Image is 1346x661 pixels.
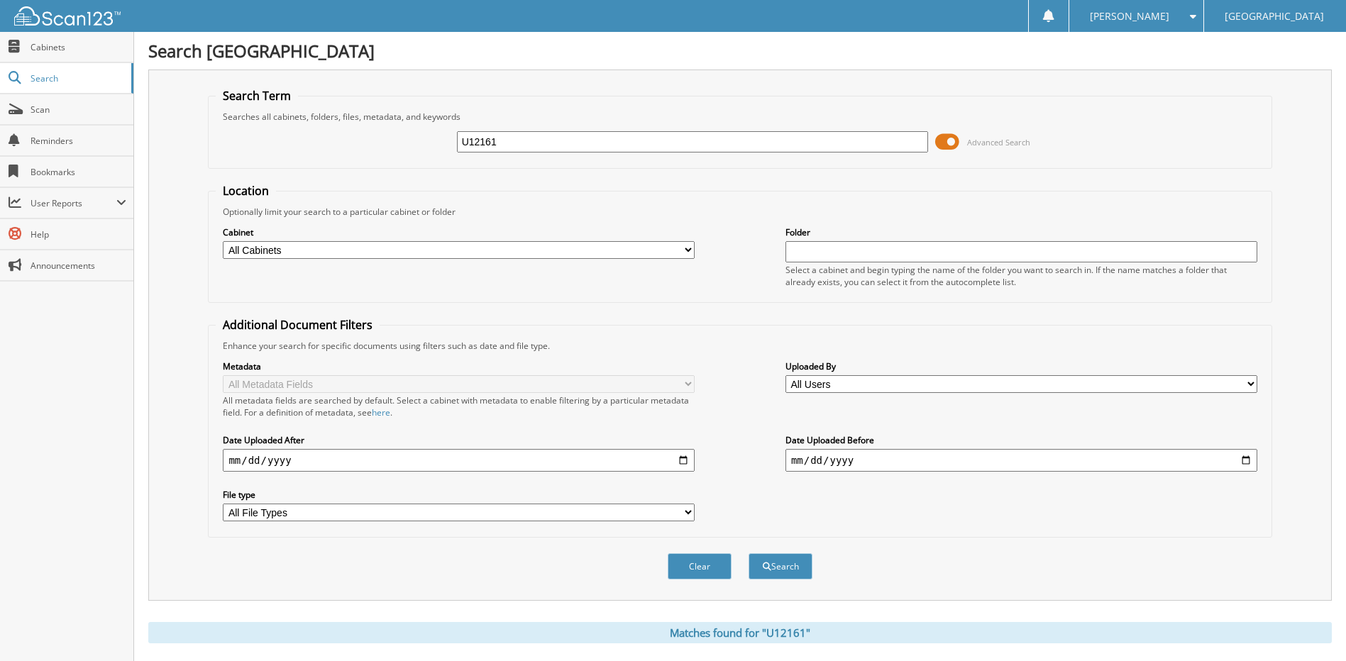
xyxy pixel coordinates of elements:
label: Cabinet [223,226,695,238]
span: Scan [31,104,126,116]
legend: Search Term [216,88,298,104]
input: start [223,449,695,472]
span: Search [31,72,124,84]
span: [GEOGRAPHIC_DATA] [1225,12,1324,21]
div: Select a cabinet and begin typing the name of the folder you want to search in. If the name match... [785,264,1257,288]
label: Metadata [223,360,695,372]
span: Announcements [31,260,126,272]
span: Advanced Search [967,137,1030,148]
legend: Additional Document Filters [216,317,380,333]
div: Optionally limit your search to a particular cabinet or folder [216,206,1264,218]
div: Searches all cabinets, folders, files, metadata, and keywords [216,111,1264,123]
legend: Location [216,183,276,199]
div: All metadata fields are searched by default. Select a cabinet with metadata to enable filtering b... [223,394,695,418]
label: Folder [785,226,1257,238]
button: Search [749,553,812,579]
div: Enhance your search for specific documents using filters such as date and file type. [216,340,1264,352]
label: Date Uploaded After [223,434,695,446]
span: [PERSON_NAME] [1090,12,1169,21]
span: Bookmarks [31,166,126,178]
button: Clear [668,553,732,579]
label: File type [223,489,695,501]
div: Matches found for "U12161" [148,622,1332,643]
label: Uploaded By [785,360,1257,372]
h1: Search [GEOGRAPHIC_DATA] [148,39,1332,62]
label: Date Uploaded Before [785,434,1257,446]
input: end [785,449,1257,472]
span: Help [31,228,126,240]
span: Reminders [31,135,126,147]
span: Cabinets [31,41,126,53]
span: User Reports [31,197,116,209]
a: here [372,406,390,418]
img: scan123-logo-white.svg [14,6,121,26]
